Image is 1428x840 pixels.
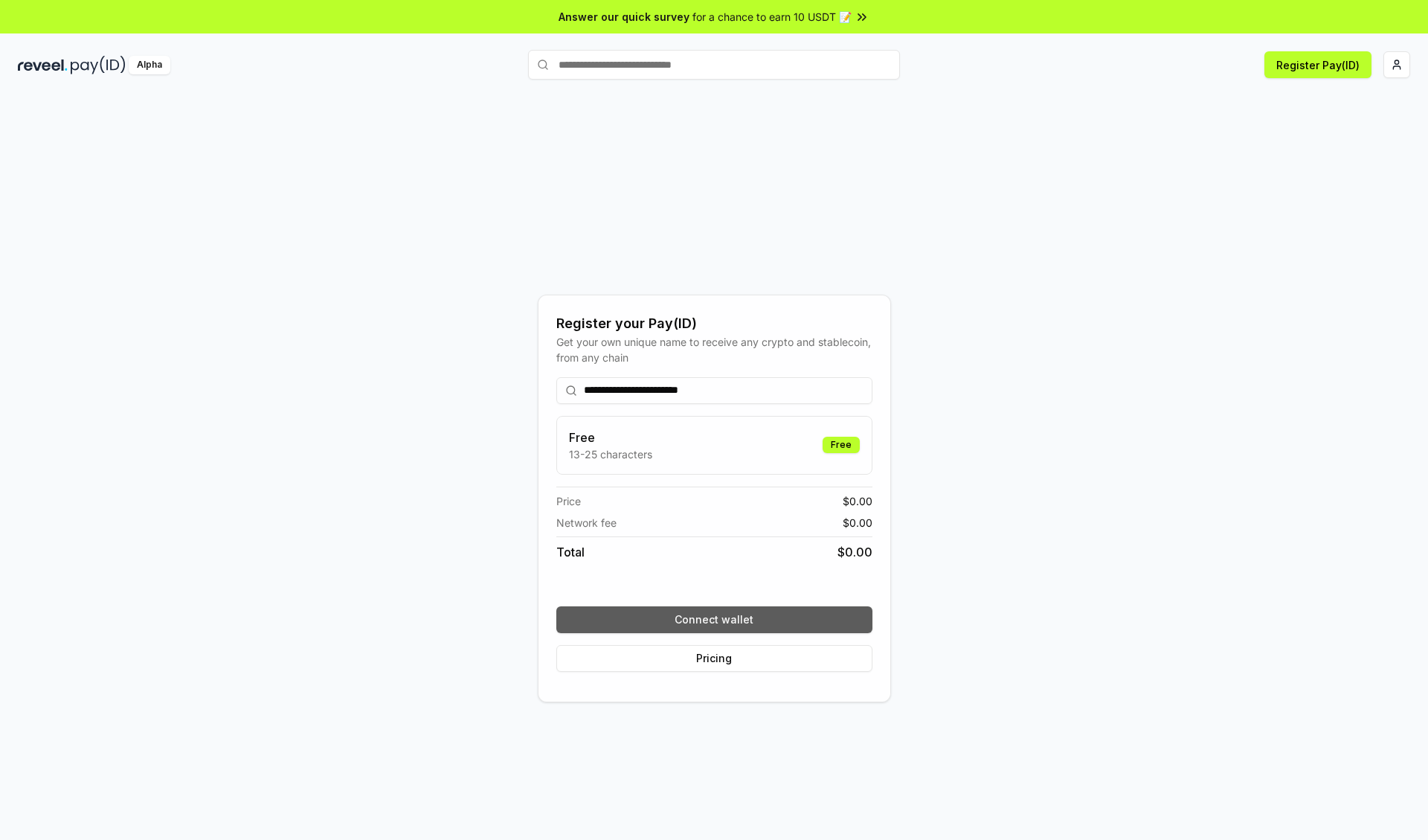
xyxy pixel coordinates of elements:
[569,429,652,446] h3: Free
[18,56,68,74] img: reveel_dark
[837,543,872,561] span: $ 0.00
[692,9,852,25] span: for a chance to earn 10 USDT 📝
[556,543,585,561] span: Total
[843,493,872,509] span: $ 0.00
[556,606,872,633] button: Connect wallet
[556,515,617,530] span: Network fee
[129,56,170,74] div: Alpha
[556,313,872,334] div: Register your Pay(ID)
[823,437,860,453] div: Free
[569,446,652,462] p: 13-25 characters
[556,334,872,365] div: Get your own unique name to receive any crypto and stablecoin, from any chain
[71,56,126,74] img: pay_id
[556,645,872,672] button: Pricing
[843,515,872,530] span: $ 0.00
[559,9,689,25] span: Answer our quick survey
[1264,51,1371,78] button: Register Pay(ID)
[556,493,581,509] span: Price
